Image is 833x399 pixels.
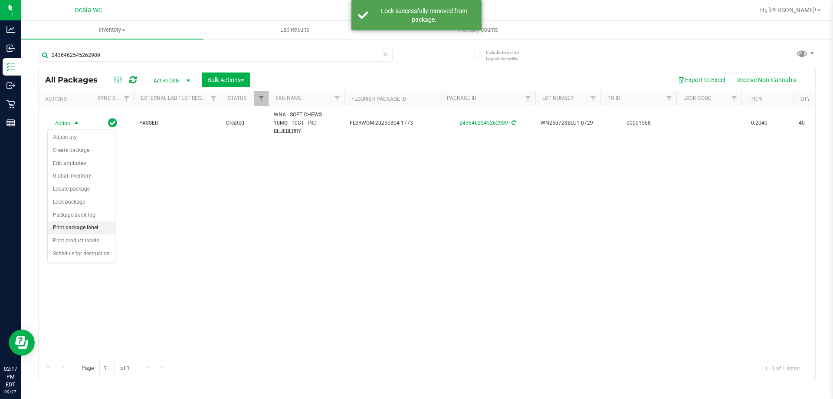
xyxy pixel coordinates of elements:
[228,95,246,101] a: Status
[7,63,15,71] inline-svg: Inventory
[760,7,817,13] span: Hi, [PERSON_NAME]!
[683,95,711,101] a: Lock Code
[330,91,344,106] a: Filter
[748,96,763,102] a: THC%
[120,91,134,106] a: Filter
[747,117,772,129] span: 0.2040
[9,330,35,356] iframe: Resource center
[207,76,244,83] span: Bulk Actions
[48,247,115,261] li: Schedule for destruction
[21,26,203,34] span: Inventory
[7,119,15,127] inline-svg: Reports
[48,170,115,183] li: Global inventory
[672,73,731,87] button: Export to Excel
[7,44,15,53] inline-svg: Inbound
[48,183,115,196] li: Locate package
[510,120,516,126] span: Sync from Compliance System
[521,91,535,106] a: Filter
[799,119,832,127] span: 40
[447,95,476,101] a: Package ID
[382,49,388,60] span: Clear
[71,117,82,129] span: select
[48,221,115,234] li: Print package label
[108,117,117,129] span: In Sync
[459,120,508,126] a: 2436462545262989
[7,25,15,34] inline-svg: Analytics
[373,7,475,24] div: Lock successfully removed from package.
[269,26,321,34] span: Lab Results
[45,96,87,102] div: Actions
[99,362,115,375] input: 1
[48,144,115,157] li: Create package
[48,131,115,144] li: Adjust qty
[731,73,802,87] button: Receive Non-Cannabis
[626,120,651,126] a: 00001568
[48,209,115,222] li: Package audit log
[350,119,435,127] span: FLSRWGM-20250804-1773
[542,95,574,101] a: Lot Number
[21,21,203,39] a: Inventory
[727,91,741,106] a: Filter
[254,91,269,106] a: Filter
[141,95,209,101] a: External Lab Test Result
[203,21,386,39] a: Lab Results
[38,49,393,62] input: Search Package ID, Item Name, SKU, Lot or Part Number...
[226,119,263,127] span: Created
[207,91,221,106] a: Filter
[607,95,620,101] a: PO ID
[45,75,106,85] span: All Packages
[202,73,250,87] button: Bulk Actions
[47,117,71,129] span: Action
[48,196,115,209] li: Lock package
[586,91,600,106] a: Filter
[75,7,102,14] span: Ocala WC
[758,362,807,375] span: 1 - 1 of 1 items
[4,365,17,389] p: 02:17 PM EDT
[74,362,137,375] span: Page of 1
[98,95,131,101] a: Sync Status
[139,119,216,127] span: PASSED
[275,95,302,101] a: SKU Name
[274,111,339,136] span: WNA - SOFT CHEWS - 10MG - 10CT - IND - BLUEBERRY
[541,119,595,127] span: WN250728BLU1-0729
[486,49,529,62] span: Include items not tagged for facility
[4,389,17,395] p: 09/27
[800,96,810,102] a: Qty
[48,157,115,170] li: Edit attributes
[7,81,15,90] inline-svg: Outbound
[7,100,15,109] inline-svg: Retail
[351,96,406,102] a: Flourish Package ID
[48,234,115,247] li: Print product labels
[662,91,676,106] a: Filter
